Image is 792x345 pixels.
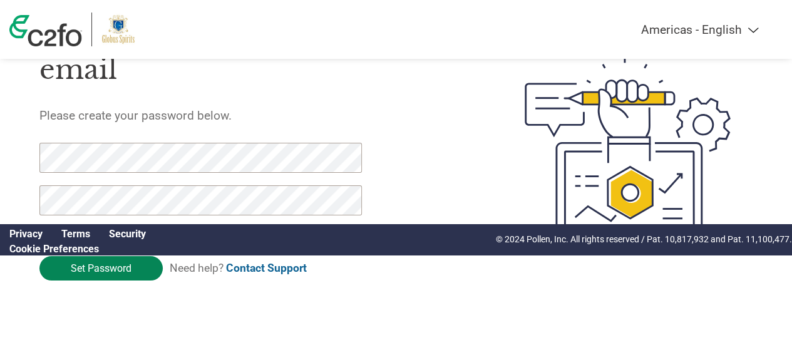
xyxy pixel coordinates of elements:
[9,243,99,255] a: Cookie Preferences, opens a dedicated popup modal window
[39,256,163,281] input: Set Password
[39,108,467,123] h5: Please create your password below.
[9,228,43,240] a: Privacy
[101,13,135,46] img: Globus Spirits Limited
[226,262,307,274] a: Contact Support
[496,233,792,246] p: © 2024 Pollen, Inc. All rights reserved / Pat. 10,817,932 and Pat. 11,100,477.
[109,228,146,240] a: Security
[170,262,307,274] span: Need help?
[9,15,82,46] img: c2fo logo
[61,228,90,240] a: Terms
